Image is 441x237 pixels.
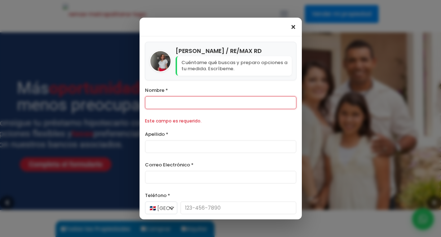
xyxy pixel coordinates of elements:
[290,23,296,32] span: ×
[145,86,296,95] label: Nombre *
[150,51,171,71] img: Lia Ortiz / RE/MAX RD
[145,160,296,169] label: Correo Electrónico *
[145,191,296,200] label: Teléfono *
[145,116,296,125] div: Este campo es requerido.
[176,46,292,55] h4: [PERSON_NAME] / RE/MAX RD
[145,130,296,139] label: Apellido *
[180,201,296,214] input: 123-456-7890
[176,56,292,76] p: Cuéntame qué buscas y preparo opciones a tu medida. Escríbeme.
